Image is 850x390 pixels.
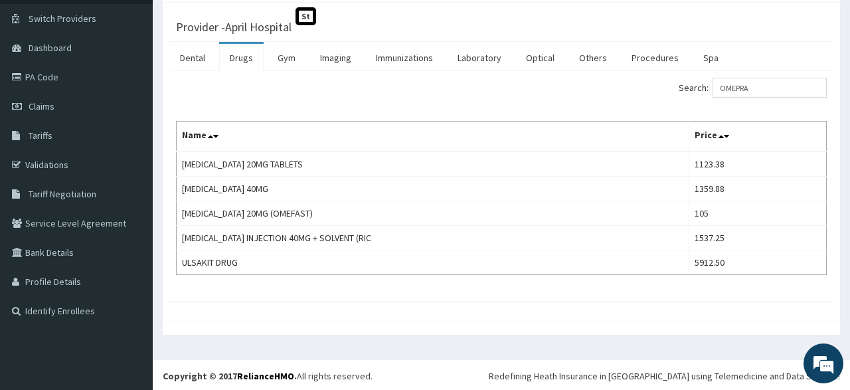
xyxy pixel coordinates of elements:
[679,78,827,98] label: Search:
[689,226,826,250] td: 1537.25
[693,44,729,72] a: Spa
[267,44,306,72] a: Gym
[69,74,223,92] div: Chat with us now
[177,177,689,201] td: [MEDICAL_DATA] 40MG
[237,370,294,382] a: RelianceHMO
[689,151,826,177] td: 1123.38
[177,226,689,250] td: [MEDICAL_DATA] INJECTION 40MG + SOLVENT (RIC
[689,201,826,226] td: 105
[309,44,362,72] a: Imaging
[177,201,689,226] td: [MEDICAL_DATA] 20MG (OMEFAST)
[447,44,512,72] a: Laboratory
[218,7,250,39] div: Minimize live chat window
[25,66,54,100] img: d_794563401_company_1708531726252_794563401
[29,13,96,25] span: Switch Providers
[177,250,689,275] td: ULSAKIT DRUG
[169,44,216,72] a: Dental
[29,130,52,142] span: Tariffs
[29,188,96,200] span: Tariff Negotiation
[489,369,840,383] div: Redefining Heath Insurance in [GEOGRAPHIC_DATA] using Telemedicine and Data Science!
[621,44,689,72] a: Procedures
[515,44,565,72] a: Optical
[29,42,72,54] span: Dashboard
[689,250,826,275] td: 5912.50
[176,21,292,33] h3: Provider - April Hospital
[29,100,54,112] span: Claims
[177,122,689,152] th: Name
[7,254,253,300] textarea: Type your message and hit 'Enter'
[689,177,826,201] td: 1359.88
[163,370,297,382] strong: Copyright © 2017 .
[713,78,827,98] input: Search:
[177,151,689,177] td: [MEDICAL_DATA] 20MG TABLETS
[689,122,826,152] th: Price
[365,44,444,72] a: Immunizations
[568,44,618,72] a: Others
[296,7,316,25] span: St
[219,44,264,72] a: Drugs
[77,113,183,247] span: We're online!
